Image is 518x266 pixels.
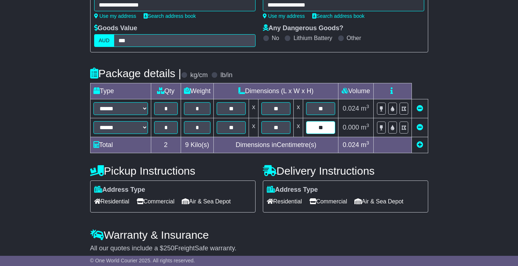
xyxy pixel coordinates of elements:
[263,13,305,19] a: Use my address
[214,137,338,153] td: Dimensions in Centimetre(s)
[137,196,174,207] span: Commercial
[220,71,232,79] label: lb/in
[417,141,423,148] a: Add new item
[151,137,181,153] td: 2
[90,137,151,153] td: Total
[361,124,369,131] span: m
[94,24,137,32] label: Goods Value
[144,13,196,19] a: Search address book
[182,196,231,207] span: Air & Sea Depot
[90,245,428,253] div: All our quotes include a $ FreightSafe warranty.
[185,141,189,148] span: 9
[343,124,359,131] span: 0.000
[312,13,365,19] a: Search address book
[94,196,129,207] span: Residential
[151,83,181,99] td: Qty
[90,165,256,177] h4: Pickup Instructions
[94,34,115,47] label: AUD
[417,124,423,131] a: Remove this item
[294,99,303,118] td: x
[361,141,369,148] span: m
[338,83,374,99] td: Volume
[164,245,174,252] span: 250
[214,83,338,99] td: Dimensions (L x W x H)
[90,67,181,79] h4: Package details |
[347,35,361,41] label: Other
[90,83,151,99] td: Type
[366,104,369,109] sup: 3
[343,141,359,148] span: 0.024
[249,118,258,137] td: x
[267,186,318,194] label: Address Type
[361,105,369,112] span: m
[263,24,344,32] label: Any Dangerous Goods?
[343,105,359,112] span: 0.024
[294,118,303,137] td: x
[272,35,279,41] label: No
[90,229,428,241] h4: Warranty & Insurance
[293,35,332,41] label: Lithium Battery
[354,196,403,207] span: Air & Sea Depot
[181,137,214,153] td: Kilo(s)
[94,13,136,19] a: Use my address
[94,186,145,194] label: Address Type
[417,105,423,112] a: Remove this item
[263,165,428,177] h4: Delivery Instructions
[249,99,258,118] td: x
[90,258,195,263] span: © One World Courier 2025. All rights reserved.
[366,140,369,146] sup: 3
[267,196,302,207] span: Residential
[366,123,369,128] sup: 3
[190,71,208,79] label: kg/cm
[181,83,214,99] td: Weight
[309,196,347,207] span: Commercial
